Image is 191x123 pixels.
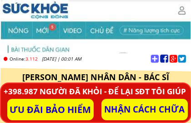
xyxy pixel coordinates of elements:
[101,99,188,120] p: NHẬN CÁCH CHỮA
[10,56,25,62] span: Online:
[10,54,42,63] h2: 3.112
[42,54,129,63] h2: [DATE] | 00:01 AM
[2,85,188,97] h3: +398.987 NGƯỜI ĐÃ KHỎI - ĐỂ LẠI SĐT TÔI GIÚP
[7,99,94,120] p: ƯU ĐÃI BẢO HIỂM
